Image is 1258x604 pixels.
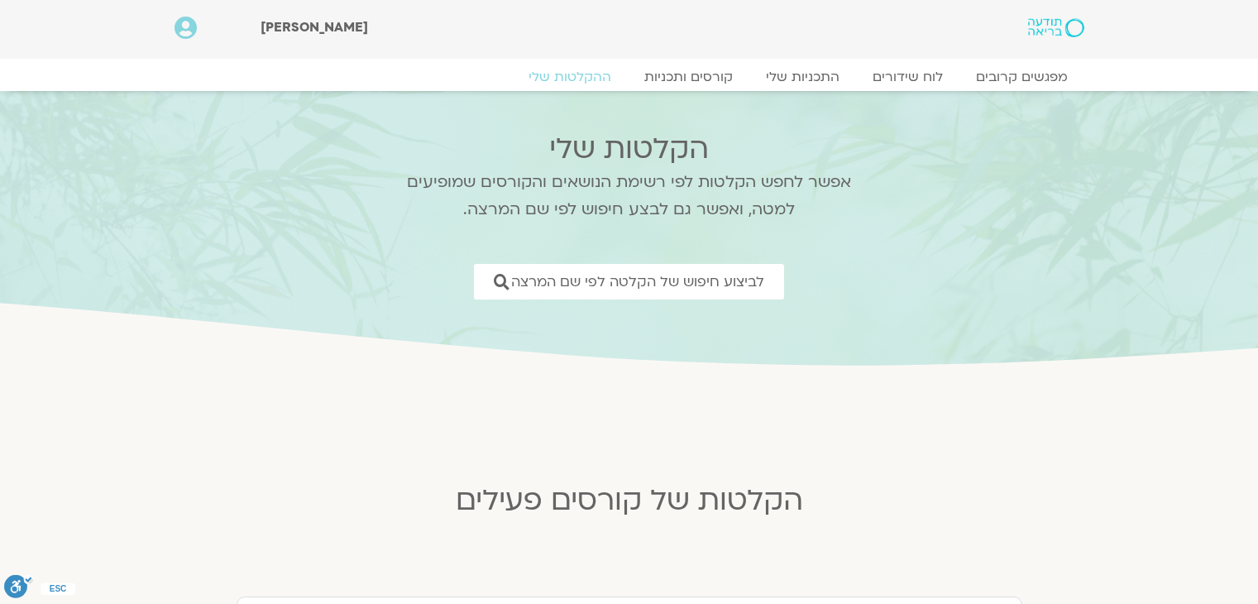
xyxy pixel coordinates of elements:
h2: הקלטות שלי [385,132,873,165]
a: ההקלטות שלי [512,69,628,85]
p: אפשר לחפש הקלטות לפי רשימת הנושאים והקורסים שמופיעים למטה, ואפשר גם לבצע חיפוש לפי שם המרצה. [385,169,873,223]
h2: הקלטות של קורסים פעילים [224,484,1035,517]
a: לביצוע חיפוש של הקלטה לפי שם המרצה [474,264,784,300]
a: מפגשים קרובים [959,69,1084,85]
span: [PERSON_NAME] [261,18,368,36]
a: לוח שידורים [856,69,959,85]
nav: Menu [175,69,1084,85]
a: קורסים ותכניות [628,69,749,85]
span: לביצוע חיפוש של הקלטה לפי שם המרצה [511,274,764,290]
a: התכניות שלי [749,69,856,85]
